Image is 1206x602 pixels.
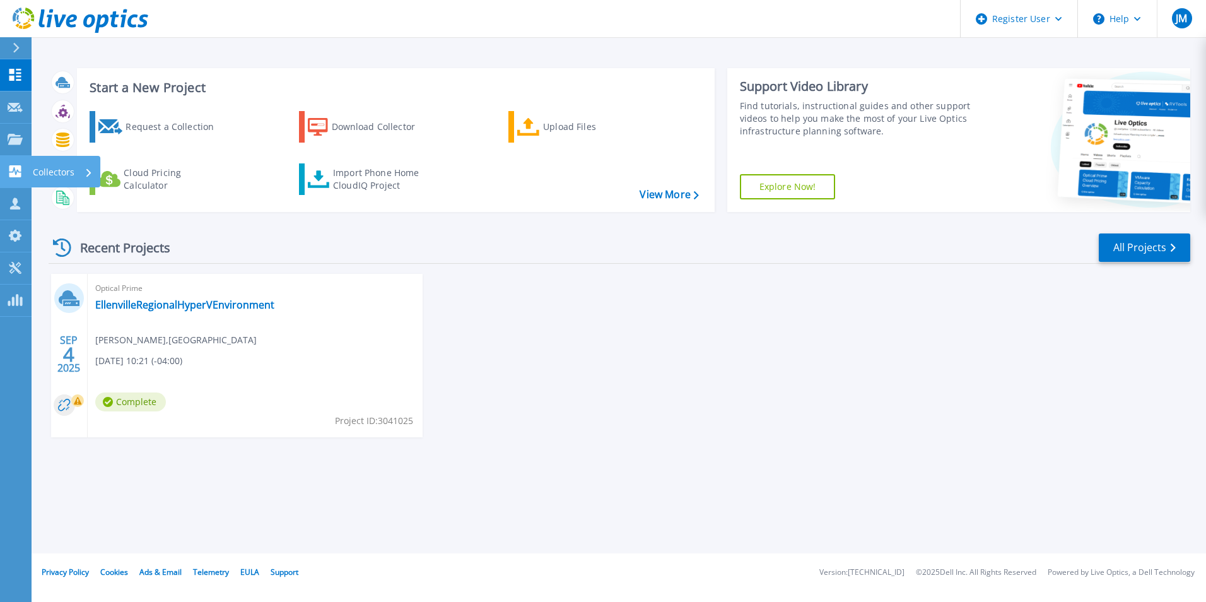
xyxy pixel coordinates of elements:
[1176,13,1187,23] span: JM
[49,232,187,263] div: Recent Projects
[1099,233,1190,262] a: All Projects
[90,163,230,195] a: Cloud Pricing Calculator
[819,569,905,577] li: Version: [TECHNICAL_ID]
[95,354,182,368] span: [DATE] 10:21 (-04:00)
[95,281,415,295] span: Optical Prime
[90,111,230,143] a: Request a Collection
[33,156,74,189] p: Collectors
[916,569,1036,577] li: © 2025 Dell Inc. All Rights Reserved
[100,567,128,577] a: Cookies
[139,567,182,577] a: Ads & Email
[193,567,229,577] a: Telemetry
[333,167,431,192] div: Import Phone Home CloudIQ Project
[332,114,433,139] div: Download Collector
[95,333,257,347] span: [PERSON_NAME] , [GEOGRAPHIC_DATA]
[1048,569,1195,577] li: Powered by Live Optics, a Dell Technology
[126,114,226,139] div: Request a Collection
[299,111,440,143] a: Download Collector
[640,189,698,201] a: View More
[335,414,413,428] span: Project ID: 3041025
[543,114,644,139] div: Upload Files
[63,349,74,360] span: 4
[95,298,274,311] a: EllenvilleRegionalHyperVEnvironment
[57,331,81,377] div: SEP 2025
[42,567,89,577] a: Privacy Policy
[240,567,259,577] a: EULA
[740,174,836,199] a: Explore Now!
[740,100,976,138] div: Find tutorials, instructional guides and other support videos to help you make the most of your L...
[90,81,698,95] h3: Start a New Project
[124,167,225,192] div: Cloud Pricing Calculator
[508,111,649,143] a: Upload Files
[271,567,298,577] a: Support
[740,78,976,95] div: Support Video Library
[95,392,166,411] span: Complete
